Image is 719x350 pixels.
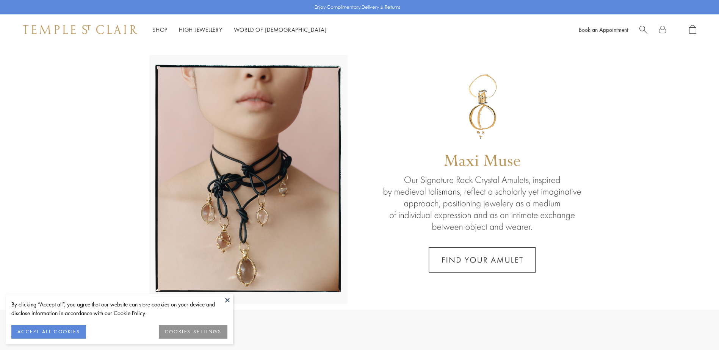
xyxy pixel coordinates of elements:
[23,25,137,34] img: Temple St. Clair
[689,25,696,34] a: Open Shopping Bag
[179,26,222,33] a: High JewelleryHigh Jewellery
[579,26,628,33] a: Book an Appointment
[234,26,327,33] a: World of [DEMOGRAPHIC_DATA]World of [DEMOGRAPHIC_DATA]
[11,325,86,339] button: ACCEPT ALL COOKIES
[11,300,227,317] div: By clicking “Accept all”, you agree that our website can store cookies on your device and disclos...
[152,25,327,34] nav: Main navigation
[639,25,647,34] a: Search
[681,314,711,342] iframe: Gorgias live chat messenger
[315,3,401,11] p: Enjoy Complimentary Delivery & Returns
[152,26,168,33] a: ShopShop
[159,325,227,339] button: COOKIES SETTINGS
